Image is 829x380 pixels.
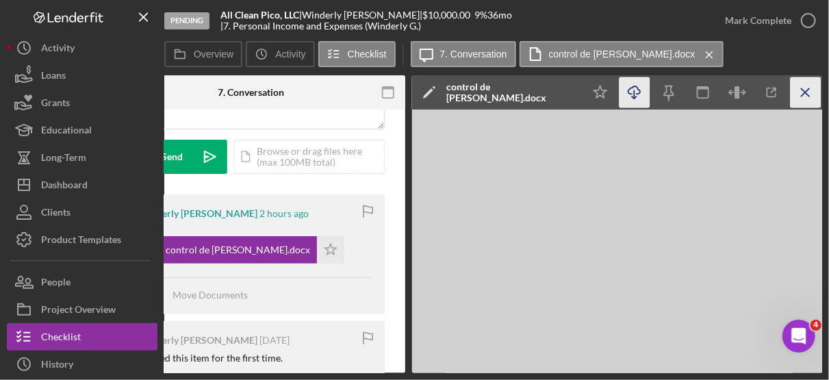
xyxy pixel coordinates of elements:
label: Overview [194,49,233,60]
div: People [41,268,71,299]
button: Send [118,140,227,174]
button: People [7,268,157,296]
time: 2025-08-14 17:53 [259,208,309,219]
button: Move Documents [138,278,262,312]
div: | [220,10,302,21]
iframe: Intercom live chat [782,320,815,353]
div: Winderly [PERSON_NAME] [138,208,257,219]
time: 2025-08-13 02:57 [259,335,290,346]
div: Winderly [PERSON_NAME] | [302,10,422,21]
div: Send [162,140,183,174]
button: Mark Complete [711,7,822,34]
button: 7. Conversation [411,41,516,67]
div: control de [PERSON_NAME].docx [166,244,310,255]
div: | 7. Personal Income and Expenses (Winderly G.) [220,21,421,31]
button: Project Overview [7,296,157,323]
button: Checklist [318,41,396,67]
span: Move Documents [173,289,248,301]
label: Activity [275,49,305,60]
div: 7. Conversation [218,87,285,98]
div: 36 mo [487,10,512,21]
button: History [7,351,157,378]
div: Project Overview [41,296,116,327]
button: control de [PERSON_NAME].docx [138,236,344,264]
label: Checklist [348,49,387,60]
b: All Clean Pico, LLC [220,9,299,21]
div: Mark Complete [725,7,791,34]
label: control de [PERSON_NAME].docx [549,49,696,60]
div: 9 % [474,10,487,21]
div: $10,000.00 [422,10,474,21]
div: Checklist [41,323,81,354]
div: Viewed this item for the first time. [138,353,283,364]
button: control de [PERSON_NAME].docx [520,41,724,67]
span: 4 [811,320,821,331]
label: 7. Conversation [440,49,507,60]
div: control de [PERSON_NAME].docx [446,81,576,103]
iframe: Document Preview [412,110,823,373]
button: Checklist [7,323,157,351]
button: Activity [246,41,314,67]
div: Winderly [PERSON_NAME] [138,335,257,346]
div: Pending [164,12,209,29]
button: Overview [164,41,242,67]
